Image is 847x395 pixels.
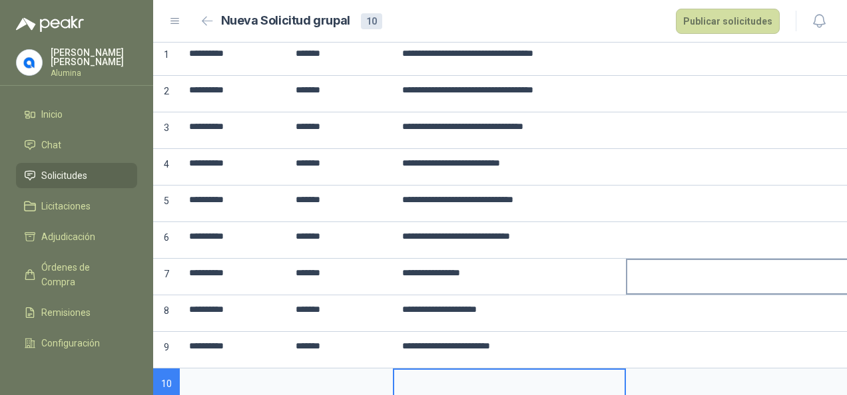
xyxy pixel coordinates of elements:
p: 4 [153,149,180,186]
p: [PERSON_NAME] [PERSON_NAME] [51,48,137,66]
p: 1 [153,39,180,76]
a: Remisiones [16,300,137,325]
span: Órdenes de Compra [41,260,125,289]
img: Logo peakr [16,16,84,32]
a: Configuración [16,330,137,356]
span: Configuración [41,336,100,350]
p: 2 [153,76,180,112]
div: 10 [361,13,382,29]
p: 9 [153,332,180,368]
a: Inicio [16,102,137,127]
a: Adjudicación [16,224,137,249]
a: Chat [16,132,137,158]
img: Company Logo [17,50,42,75]
p: 3 [153,112,180,149]
p: 6 [153,222,180,259]
button: Publicar solicitudes [676,9,780,34]
p: 8 [153,295,180,332]
a: Manuales y ayuda [16,361,137,386]
span: Licitaciones [41,199,91,213]
p: Alumina [51,69,137,77]
a: Licitaciones [16,194,137,219]
span: Inicio [41,107,63,122]
a: Órdenes de Compra [16,255,137,295]
span: Remisiones [41,305,91,320]
p: 7 [153,259,180,295]
span: Adjudicación [41,229,95,244]
span: Chat [41,138,61,152]
h2: Nueva Solicitud grupal [221,11,350,31]
a: Solicitudes [16,163,137,188]
p: 5 [153,186,180,222]
span: Solicitudes [41,168,87,183]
